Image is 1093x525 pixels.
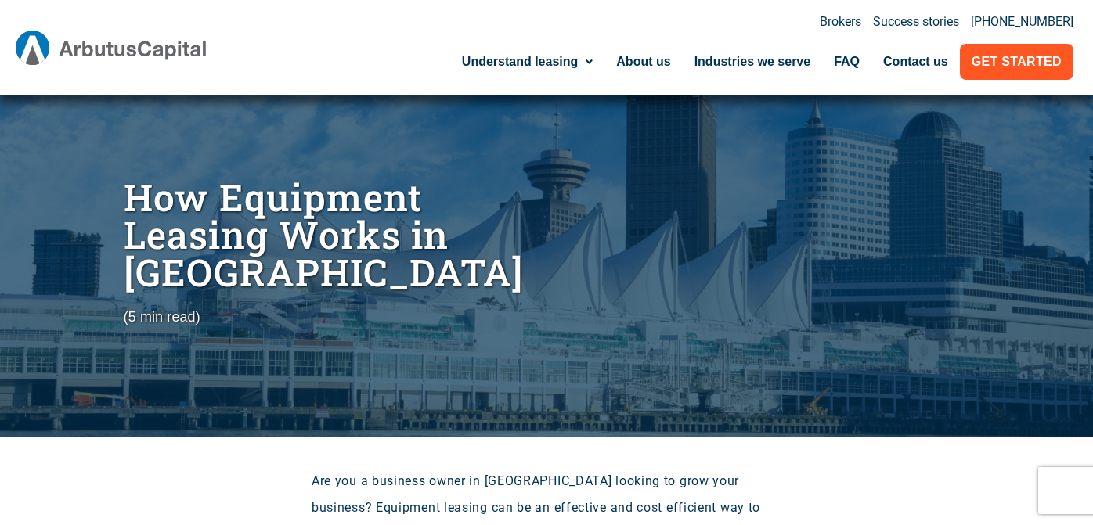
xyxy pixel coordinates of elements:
a: Contact us [871,44,960,80]
a: FAQ [822,44,871,80]
a: Understand leasing [450,44,604,80]
a: [PHONE_NUMBER] [971,16,1073,28]
p: (5 min read) [124,307,539,328]
a: Industries we serve [683,44,823,80]
h1: How Equipment Leasing Works in [GEOGRAPHIC_DATA] [124,178,539,291]
a: About us [604,44,682,80]
a: Get Started [960,44,1073,80]
a: Brokers [820,16,861,28]
a: Success stories [873,16,959,28]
